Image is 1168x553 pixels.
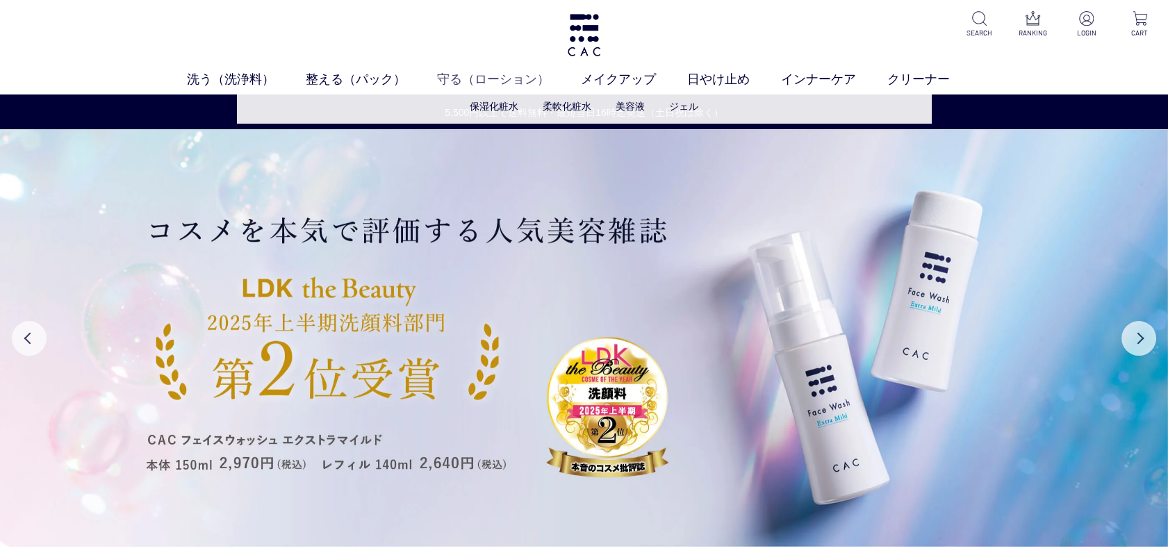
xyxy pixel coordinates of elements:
[962,11,996,38] a: SEARCH
[437,70,581,89] a: 守る（ローション）
[781,70,887,89] a: インナーケア
[1016,11,1050,38] a: RANKING
[962,28,996,38] p: SEARCH
[1069,28,1103,38] p: LOGIN
[1069,11,1103,38] a: LOGIN
[566,14,603,56] img: logo
[669,101,698,112] a: ジェル
[687,70,781,89] a: 日やけ止め
[1123,11,1157,38] a: CART
[543,101,591,112] a: 柔軟化粧水
[306,70,437,89] a: 整える（パック）
[887,70,981,89] a: クリーナー
[470,101,518,112] a: 保湿化粧水
[1121,321,1156,356] button: Next
[1016,28,1050,38] p: RANKING
[187,70,306,89] a: 洗う（洗浄料）
[581,70,687,89] a: メイクアップ
[1,106,1167,120] a: 5,500円以上で送料無料・最短当日16時迄発送（土日祝は除く）
[12,321,47,356] button: Previous
[1123,28,1157,38] p: CART
[616,101,645,112] a: 美容液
